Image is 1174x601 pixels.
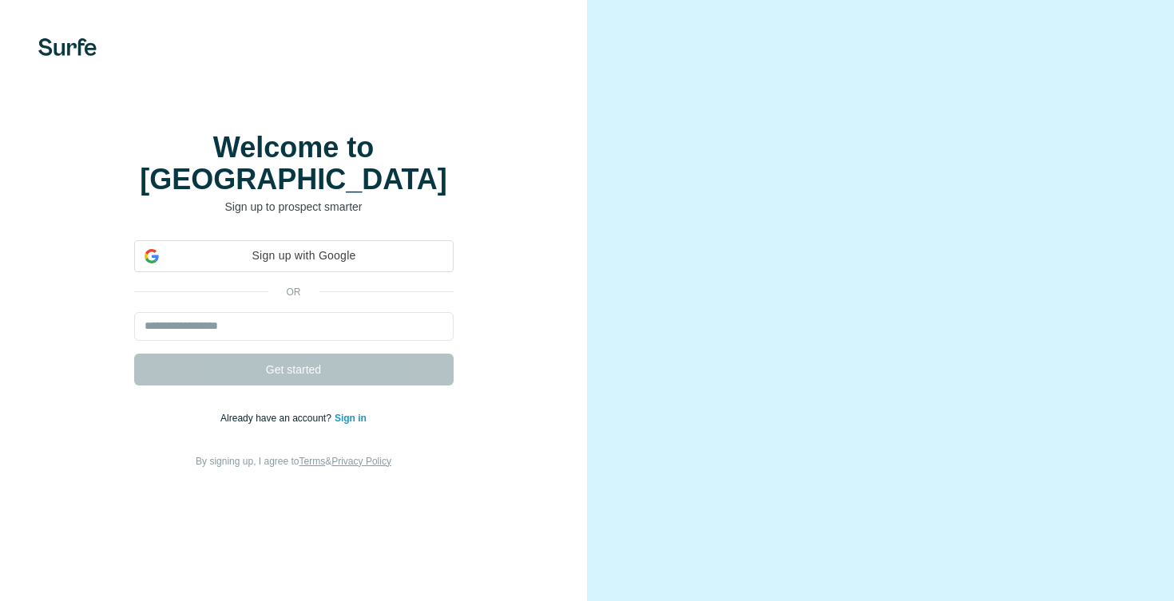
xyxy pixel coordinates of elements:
a: Sign in [335,413,367,424]
img: Surfe's logo [38,38,97,56]
a: Privacy Policy [331,456,391,467]
span: By signing up, I agree to & [196,456,391,467]
div: Sign up with Google [134,240,454,272]
a: Terms [299,456,326,467]
span: Sign up with Google [165,247,443,264]
span: Already have an account? [220,413,335,424]
h1: Welcome to [GEOGRAPHIC_DATA] [134,132,454,196]
p: or [268,285,319,299]
p: Sign up to prospect smarter [134,199,454,215]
